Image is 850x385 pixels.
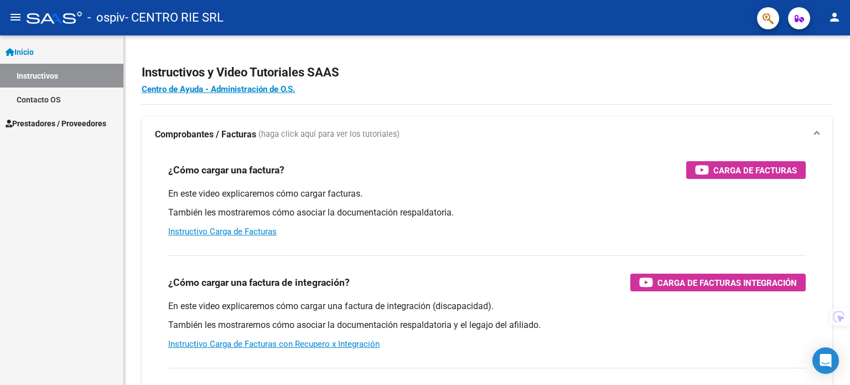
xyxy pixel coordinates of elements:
span: - ospiv [87,6,125,30]
p: También les mostraremos cómo asociar la documentación respaldatoria y el legajo del afiliado. [168,319,806,331]
span: - CENTRO RIE SRL [125,6,224,30]
p: En este video explicaremos cómo cargar facturas. [168,188,806,200]
h3: ¿Cómo cargar una factura? [168,162,284,178]
a: Instructivo Carga de Facturas [168,227,277,237]
span: Prestadores / Proveedores [6,117,106,130]
a: Instructivo Carga de Facturas con Recupero x Integración [168,339,380,349]
mat-icon: menu [9,11,22,24]
mat-icon: person [828,11,841,24]
span: Inicio [6,46,34,58]
a: Centro de Ayuda - Administración de O.S. [142,84,295,94]
p: En este video explicaremos cómo cargar una factura de integración (discapacidad). [168,300,806,312]
h3: ¿Cómo cargar una factura de integración? [168,275,350,290]
span: Carga de Facturas [713,163,797,177]
span: Carga de Facturas Integración [657,276,797,290]
strong: Comprobantes / Facturas [155,129,256,141]
h2: Instructivos y Video Tutoriales SAAS [142,62,832,83]
button: Carga de Facturas Integración [630,274,806,291]
span: (haga click aquí para ver los tutoriales) [258,129,400,141]
mat-expansion-panel-header: Comprobantes / Facturas (haga click aquí para ver los tutoriales) [142,117,832,152]
div: Open Intercom Messenger [812,347,839,374]
p: También les mostraremos cómo asociar la documentación respaldatoria. [168,207,806,219]
button: Carga de Facturas [686,161,806,179]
